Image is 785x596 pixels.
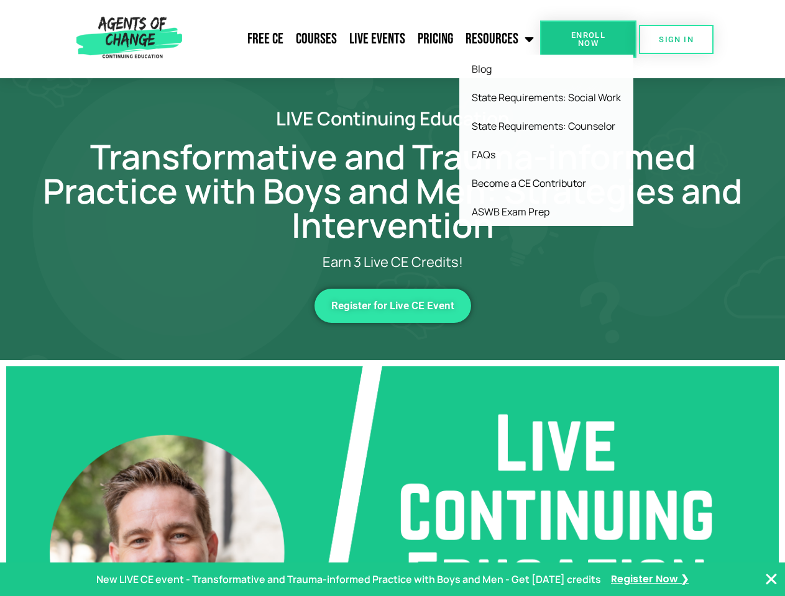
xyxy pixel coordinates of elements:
[459,140,633,169] a: FAQs
[560,31,617,47] span: Enroll Now
[459,112,633,140] a: State Requirements: Counselor
[459,24,540,55] a: Resources
[88,255,697,270] p: Earn 3 Live CE Credits!
[540,20,636,58] a: Enroll Now
[39,140,747,242] h1: Transformative and Trauma-informed Practice with Boys and Men: Strategies and Intervention
[290,24,343,55] a: Courses
[314,289,471,323] a: Register for Live CE Event
[459,169,633,197] a: Become a CE Contributor
[411,24,459,55] a: Pricing
[187,24,540,55] nav: Menu
[639,25,714,54] a: SIGN IN
[39,109,747,127] h2: LIVE Continuing Education
[96,571,601,589] p: New LIVE CE event - Transformative and Trauma-informed Practice with Boys and Men - Get [DATE] cr...
[764,572,779,587] button: Close Banner
[343,24,411,55] a: Live Events
[331,300,454,311] span: Register for Live CE Event
[459,197,633,226] a: ASWB Exam Prep
[241,24,290,55] a: Free CE
[459,83,633,112] a: State Requirements: Social Work
[459,55,633,226] ul: Resources
[659,35,694,43] span: SIGN IN
[459,55,633,83] a: Blog
[611,571,689,589] a: Register Now ❯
